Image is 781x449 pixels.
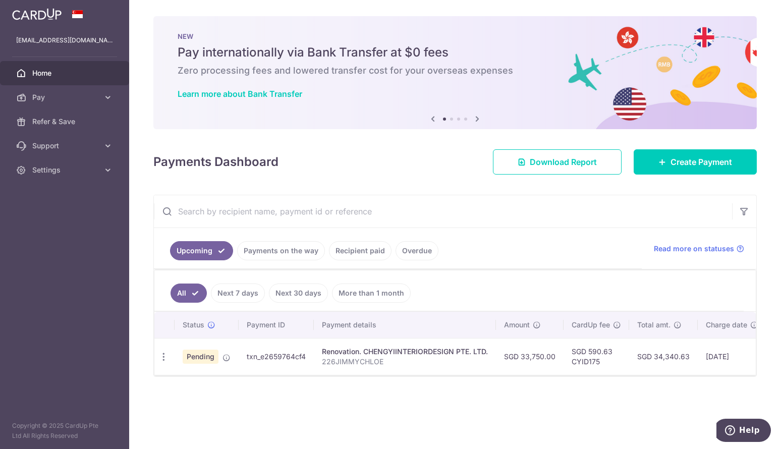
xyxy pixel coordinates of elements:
span: Read more on statuses [654,244,734,254]
a: Overdue [396,241,438,260]
a: Download Report [493,149,622,175]
a: More than 1 month [332,284,411,303]
td: SGD 34,340.63 [629,338,698,375]
span: Support [32,141,99,151]
a: Payments on the way [237,241,325,260]
span: Status [183,320,204,330]
a: Create Payment [634,149,757,175]
td: SGD 33,750.00 [496,338,564,375]
a: All [171,284,207,303]
span: CardUp fee [572,320,610,330]
a: Learn more about Bank Transfer [178,89,302,99]
th: Payment ID [239,312,314,338]
h4: Payments Dashboard [153,153,278,171]
span: Home [32,68,99,78]
img: Bank transfer banner [153,16,757,129]
input: Search by recipient name, payment id or reference [154,195,732,228]
a: Upcoming [170,241,233,260]
td: SGD 590.63 CYID175 [564,338,629,375]
td: [DATE] [698,338,766,375]
span: Charge date [706,320,747,330]
a: Next 30 days [269,284,328,303]
span: Total amt. [637,320,671,330]
p: NEW [178,32,733,40]
img: CardUp [12,8,62,20]
h5: Pay internationally via Bank Transfer at $0 fees [178,44,733,61]
a: Read more on statuses [654,244,744,254]
div: Renovation. CHENGYIINTERIORDESIGN PTE. LTD. [322,347,488,357]
span: Pay [32,92,99,102]
a: Next 7 days [211,284,265,303]
td: txn_e2659764cf4 [239,338,314,375]
p: [EMAIL_ADDRESS][DOMAIN_NAME] [16,35,113,45]
span: Amount [504,320,530,330]
th: Payment details [314,312,496,338]
span: Download Report [530,156,597,168]
p: 226JIMMYCHLOE [322,357,488,367]
a: Recipient paid [329,241,392,260]
span: Refer & Save [32,117,99,127]
iframe: Opens a widget where you can find more information [716,419,771,444]
span: Pending [183,350,218,364]
span: Settings [32,165,99,175]
span: Create Payment [671,156,732,168]
h6: Zero processing fees and lowered transfer cost for your overseas expenses [178,65,733,77]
